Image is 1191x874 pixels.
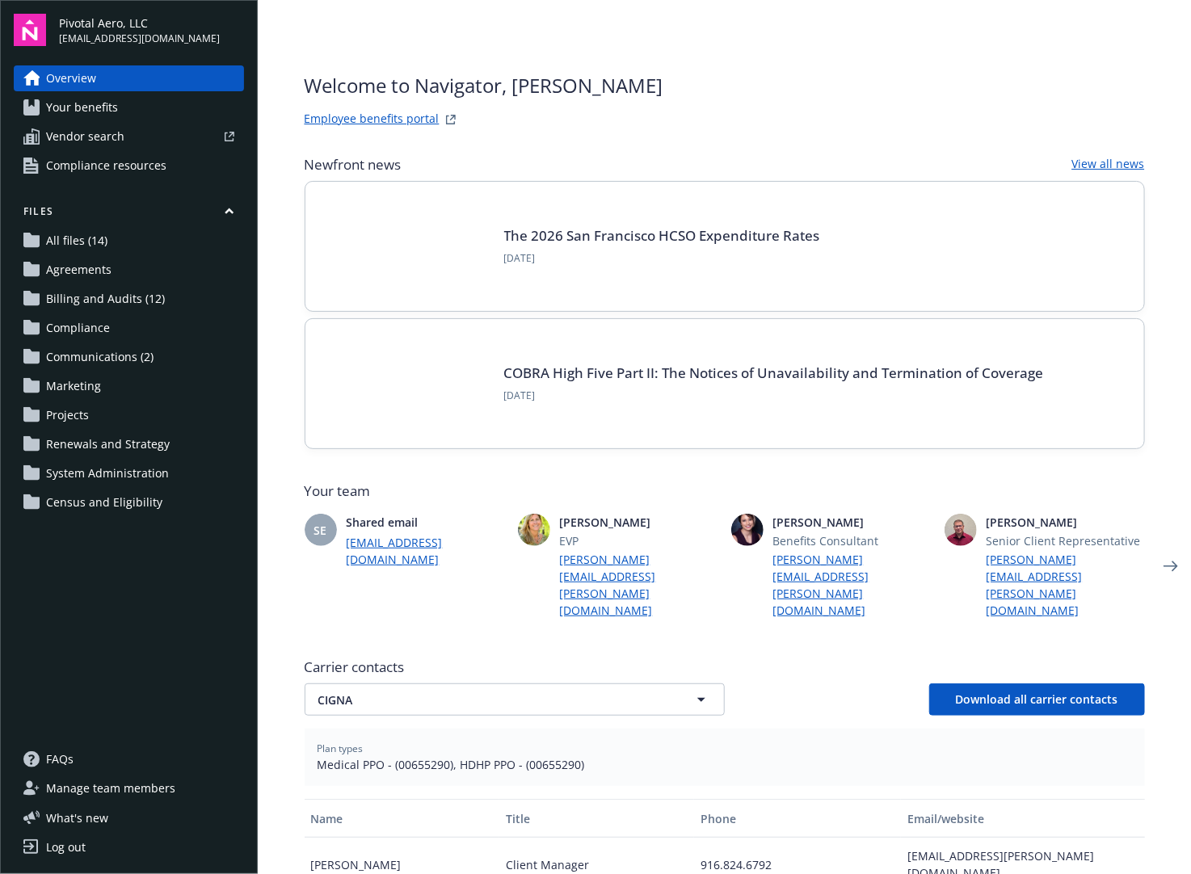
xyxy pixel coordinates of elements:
[305,799,499,838] button: Name
[14,257,244,283] a: Agreements
[46,746,74,772] span: FAQs
[945,514,977,546] img: photo
[46,124,124,149] span: Vendor search
[14,460,244,486] a: System Administration
[14,14,46,46] img: navigator-logo.svg
[14,373,244,399] a: Marketing
[46,315,110,341] span: Compliance
[347,514,505,531] span: Shared email
[987,514,1145,531] span: [PERSON_NAME]
[46,431,170,457] span: Renewals and Strategy
[956,691,1118,707] span: Download all carrier contacts
[987,532,1145,549] span: Senior Client Representative
[441,110,461,129] a: striveWebsite
[331,208,485,285] img: BLOG+Card Image - Compliance - 2026 SF HCSO Expenditure Rates - 08-26-25.jpg
[14,153,244,179] a: Compliance resources
[46,809,108,826] span: What ' s new
[901,799,1144,838] button: Email/website
[14,95,244,120] a: Your benefits
[46,373,101,399] span: Marketing
[46,65,96,91] span: Overview
[518,514,550,546] img: photo
[14,775,244,801] a: Manage team members
[14,204,244,225] button: Files
[14,228,244,254] a: All files (14)
[305,155,402,174] span: Newfront news
[731,514,764,546] img: photo
[305,71,663,100] span: Welcome to Navigator , [PERSON_NAME]
[14,65,244,91] a: Overview
[504,226,820,245] a: The 2026 San Francisco HCSO Expenditure Rates
[46,153,166,179] span: Compliance resources
[506,810,688,827] div: Title
[14,315,244,341] a: Compliance
[1072,155,1145,174] a: View all news
[46,834,86,860] div: Log out
[560,551,718,619] a: [PERSON_NAME][EMAIL_ADDRESS][PERSON_NAME][DOMAIN_NAME]
[987,551,1145,619] a: [PERSON_NAME][EMAIL_ADDRESS][PERSON_NAME][DOMAIN_NAME]
[46,95,118,120] span: Your benefits
[14,431,244,457] a: Renewals and Strategy
[560,514,718,531] span: [PERSON_NAME]
[59,32,220,46] span: [EMAIL_ADDRESS][DOMAIN_NAME]
[46,228,107,254] span: All files (14)
[694,799,901,838] button: Phone
[318,742,1132,756] span: Plan types
[907,810,1138,827] div: Email/website
[347,534,505,568] a: [EMAIL_ADDRESS][DOMAIN_NAME]
[14,809,134,826] button: What's new
[499,799,694,838] button: Title
[504,251,820,266] span: [DATE]
[318,756,1132,773] span: Medical PPO - (00655290), HDHP PPO - (00655290)
[46,490,162,515] span: Census and Eligibility
[305,110,440,129] a: Employee benefits portal
[305,658,1145,677] span: Carrier contacts
[773,514,932,531] span: [PERSON_NAME]
[14,344,244,370] a: Communications (2)
[773,551,932,619] a: [PERSON_NAME][EMAIL_ADDRESS][PERSON_NAME][DOMAIN_NAME]
[560,532,718,549] span: EVP
[929,683,1145,716] button: Download all carrier contacts
[305,683,725,716] button: CIGNA
[504,389,1044,403] span: [DATE]
[305,481,1145,501] span: Your team
[59,14,244,46] button: Pivotal Aero, LLC[EMAIL_ADDRESS][DOMAIN_NAME]
[701,810,894,827] div: Phone
[14,490,244,515] a: Census and Eligibility
[46,775,175,801] span: Manage team members
[14,746,244,772] a: FAQs
[14,124,244,149] a: Vendor search
[59,15,220,32] span: Pivotal Aero, LLC
[46,402,89,428] span: Projects
[311,810,493,827] div: Name
[314,522,327,539] span: SE
[46,344,154,370] span: Communications (2)
[504,363,1044,382] a: COBRA High Five Part II: The Notices of Unavailability and Termination of Coverage
[331,345,485,422] img: BLOG-Card Image - Compliance - COBRA High Five Pt 2 - 08-21-25.jpg
[46,286,165,312] span: Billing and Audits (12)
[318,691,654,708] span: CIGNA
[773,532,932,549] span: Benefits Consultant
[46,460,169,486] span: System Administration
[14,286,244,312] a: Billing and Audits (12)
[1158,553,1184,579] a: Next
[46,257,112,283] span: Agreements
[14,402,244,428] a: Projects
